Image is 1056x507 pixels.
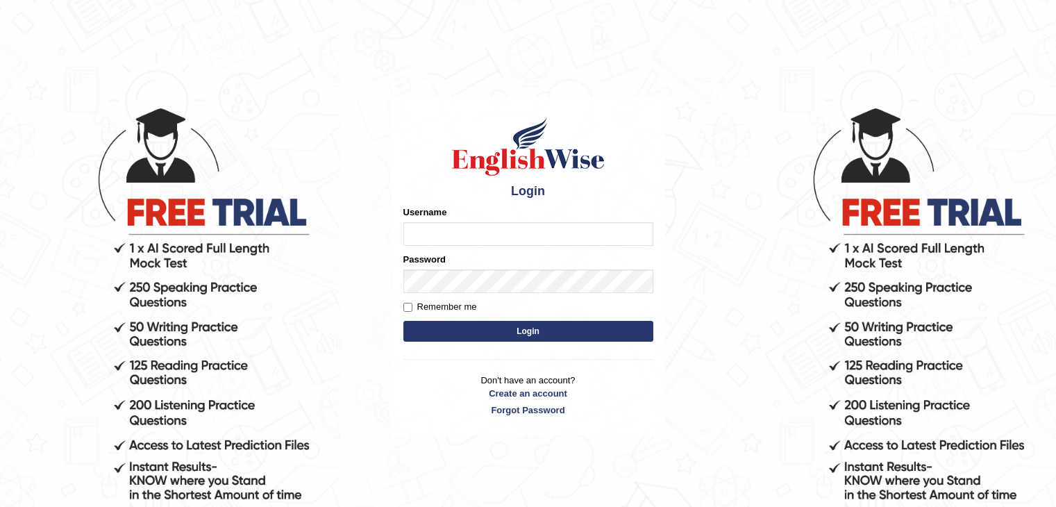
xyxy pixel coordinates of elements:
[403,185,653,199] h4: Login
[403,206,447,219] label: Username
[403,321,653,342] button: Login
[449,115,607,178] img: Logo of English Wise sign in for intelligent practice with AI
[403,374,653,417] p: Don't have an account?
[403,300,477,314] label: Remember me
[403,404,653,417] a: Forgot Password
[403,303,412,312] input: Remember me
[403,253,446,266] label: Password
[403,387,653,400] a: Create an account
